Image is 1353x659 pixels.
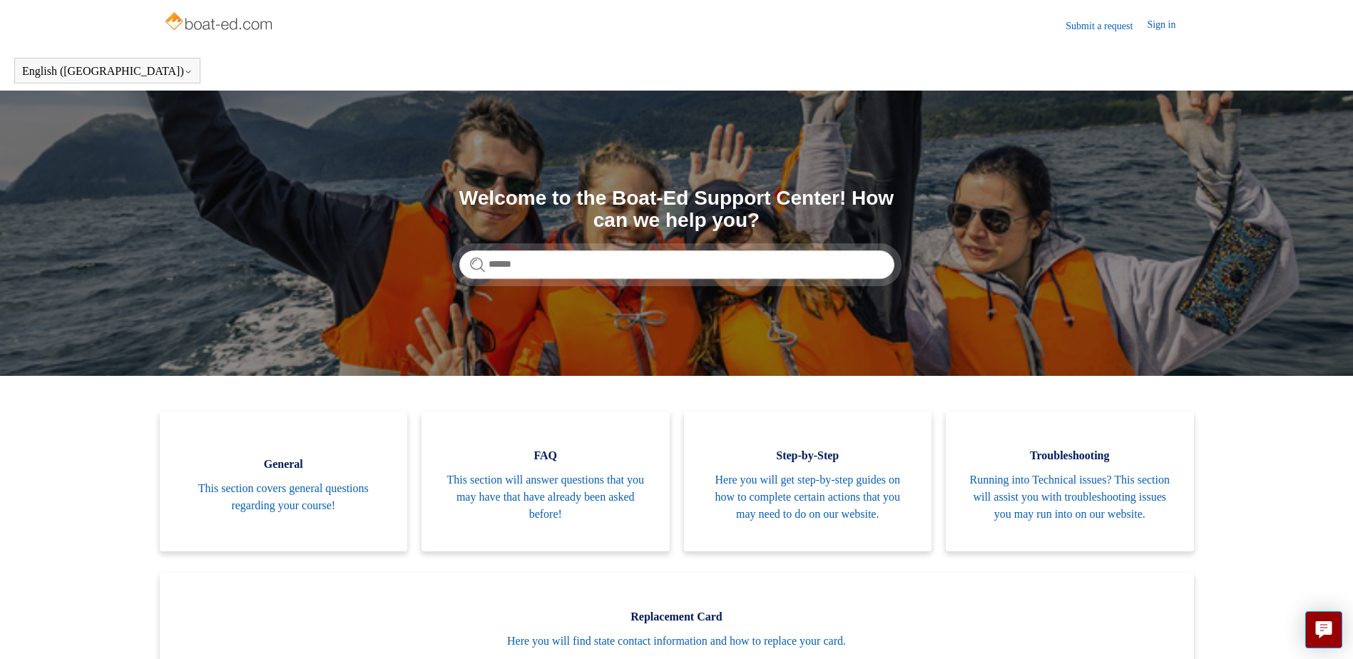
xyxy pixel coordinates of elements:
a: FAQ This section will answer questions that you may have that have already been asked before! [422,412,670,551]
button: Live chat [1305,611,1342,648]
span: Troubleshooting [967,447,1173,464]
span: Step-by-Step [705,447,911,464]
a: General This section covers general questions regarding your course! [160,412,408,551]
span: General [181,456,387,473]
a: Troubleshooting Running into Technical issues? This section will assist you with troubleshooting ... [946,412,1194,551]
span: Here you will find state contact information and how to replace your card. [181,633,1173,650]
h1: Welcome to the Boat-Ed Support Center! How can we help you? [459,188,894,232]
button: English ([GEOGRAPHIC_DATA]) [22,65,193,78]
input: Search [459,250,894,279]
a: Step-by-Step Here you will get step-by-step guides on how to complete certain actions that you ma... [684,412,932,551]
a: Sign in [1147,17,1190,34]
span: Running into Technical issues? This section will assist you with troubleshooting issues you may r... [967,471,1173,523]
a: Submit a request [1066,19,1147,34]
span: This section covers general questions regarding your course! [181,480,387,514]
span: Replacement Card [181,608,1173,625]
span: Here you will get step-by-step guides on how to complete certain actions that you may need to do ... [705,471,911,523]
img: Boat-Ed Help Center home page [163,9,277,37]
span: This section will answer questions that you may have that have already been asked before! [443,471,648,523]
span: FAQ [443,447,648,464]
